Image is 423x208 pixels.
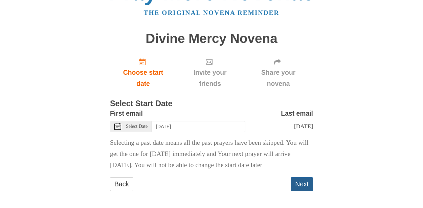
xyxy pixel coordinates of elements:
span: Share your novena [250,67,306,89]
span: Invite your friends [183,67,237,89]
label: Last email [281,108,313,119]
span: Select Date [126,124,148,129]
a: The original novena reminder [144,9,280,16]
h1: Divine Mercy Novena [110,31,313,46]
span: Choose start date [117,67,170,89]
p: Selecting a past date means all the past prayers have been skipped. You will get the one for [DAT... [110,137,313,171]
div: Click "Next" to confirm your start date first. [244,52,313,93]
span: [DATE] [294,123,313,130]
div: Click "Next" to confirm your start date first. [176,52,244,93]
a: Choose start date [110,52,176,93]
button: Next [291,177,313,191]
h3: Select Start Date [110,99,313,108]
label: First email [110,108,143,119]
a: Back [110,177,133,191]
input: Use the arrow keys to pick a date [152,121,245,132]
